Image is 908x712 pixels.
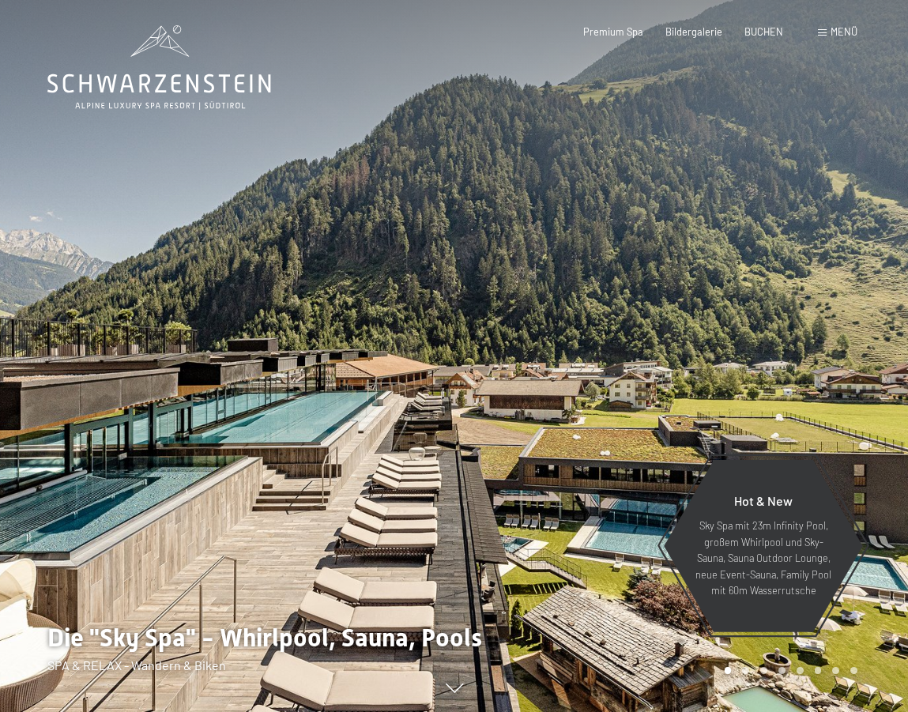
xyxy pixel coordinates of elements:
div: Carousel Page 5 [797,667,804,674]
div: Carousel Page 8 [850,667,857,674]
a: Bildergalerie [665,25,722,38]
div: Carousel Page 3 [760,667,767,674]
div: Carousel Page 2 [742,667,749,674]
a: BUCHEN [744,25,783,38]
span: Hot & New [734,493,793,508]
div: Carousel Page 1 (Current Slide) [725,667,732,674]
div: Carousel Page 7 [832,667,839,674]
div: Carousel Pagination [719,667,857,674]
span: Menü [831,25,857,38]
a: Premium Spa [583,25,643,38]
div: Carousel Page 6 [815,667,822,674]
div: Carousel Page 4 [778,667,786,674]
a: Hot & New Sky Spa mit 23m Infinity Pool, großem Whirlpool und Sky-Sauna, Sauna Outdoor Lounge, ne... [663,459,864,633]
p: Sky Spa mit 23m Infinity Pool, großem Whirlpool und Sky-Sauna, Sauna Outdoor Lounge, neue Event-S... [695,518,832,598]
